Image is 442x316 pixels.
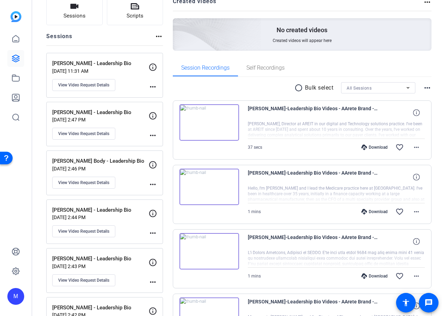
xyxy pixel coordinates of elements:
[412,208,421,216] mat-icon: more_horiz
[395,272,404,280] mat-icon: favorite_border
[248,104,378,121] span: [PERSON_NAME]-Leadership Bio Videos - AArete Brand -Ph-[PERSON_NAME] - Leadership Bio-17585736712...
[11,11,21,22] img: blue-gradient.svg
[58,180,109,185] span: View Video Request Details
[294,84,305,92] mat-icon: radio_button_unchecked
[248,297,378,314] span: [PERSON_NAME]-Leadership Bio Videos - AArete Brand -Ph-[PERSON_NAME] - Leadership Bio-17579549488...
[149,229,157,237] mat-icon: more_horiz
[58,82,109,88] span: View Video Request Details
[179,233,239,269] img: thumb-nail
[248,209,261,214] span: 1 mins
[52,157,149,165] p: [PERSON_NAME] Body - Leadership Bio
[52,206,149,214] p: [PERSON_NAME] - Leadership Bio
[248,169,378,185] span: [PERSON_NAME]-Leadership Bio Videos - AArete Brand -Ph-[PERSON_NAME] - Leadership Bio-17582935038...
[52,117,149,122] p: [DATE] 2:47 PM
[58,278,109,283] span: View Video Request Details
[52,59,149,68] p: [PERSON_NAME] - Leadership Bio
[358,273,391,279] div: Download
[149,278,157,286] mat-icon: more_horiz
[52,264,149,269] p: [DATE] 2:43 PM
[423,84,431,92] mat-icon: more_horiz
[412,143,421,152] mat-icon: more_horiz
[358,209,391,215] div: Download
[149,83,157,91] mat-icon: more_horiz
[149,131,157,140] mat-icon: more_horiz
[248,233,378,250] span: [PERSON_NAME]-Leadership Bio Videos - AArete Brand -Ph-[PERSON_NAME] - Leadership Bio-17581349868...
[395,143,404,152] mat-icon: favorite_border
[273,38,332,43] span: Created videos will appear here
[52,274,115,286] button: View Video Request Details
[424,299,433,307] mat-icon: message
[402,299,410,307] mat-icon: accessibility
[358,145,391,150] div: Download
[179,169,239,205] img: thumb-nail
[246,65,285,71] span: Self Recordings
[155,32,163,41] mat-icon: more_horiz
[248,274,261,279] span: 1 mins
[395,208,404,216] mat-icon: favorite_border
[181,65,230,71] span: Session Recordings
[58,131,109,136] span: View Video Request Details
[52,108,149,117] p: [PERSON_NAME] - Leadership Bio
[7,288,24,305] div: M
[347,86,372,91] span: All Sessions
[305,84,334,92] p: Bulk select
[248,145,262,150] span: 37 secs
[52,68,149,74] p: [DATE] 11:31 AM
[52,215,149,220] p: [DATE] 2:44 PM
[52,255,149,263] p: [PERSON_NAME] - Leadership Bio
[52,128,115,140] button: View Video Request Details
[58,229,109,234] span: View Video Request Details
[412,272,421,280] mat-icon: more_horiz
[277,26,327,34] p: No created videos
[179,104,239,141] img: thumb-nail
[46,32,73,45] h2: Sessions
[52,225,115,237] button: View Video Request Details
[63,12,86,20] span: Sessions
[52,79,115,91] button: View Video Request Details
[127,12,143,20] span: Scripts
[52,166,149,171] p: [DATE] 2:46 PM
[52,304,149,312] p: [PERSON_NAME] - Leadership Bio
[52,177,115,189] button: View Video Request Details
[149,180,157,189] mat-icon: more_horiz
